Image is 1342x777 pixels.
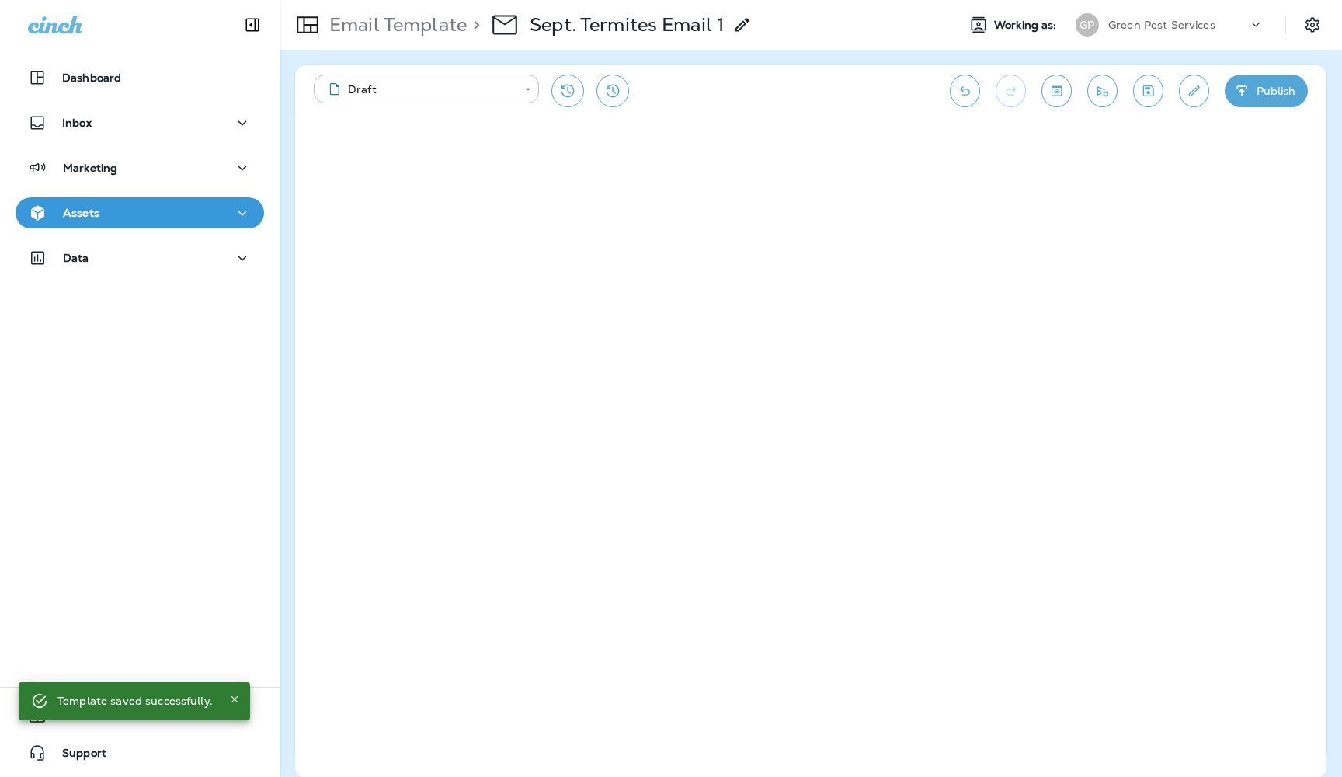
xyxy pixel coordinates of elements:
button: 7What's New [16,700,264,731]
p: Email Template [323,13,467,37]
p: > [467,13,480,37]
button: Settings [1299,11,1326,39]
button: Publish [1225,75,1308,107]
button: Close [225,690,244,709]
p: Data [63,252,89,264]
button: Save [1133,75,1163,107]
button: Assets [16,197,264,228]
div: GP [1076,13,1099,37]
button: Support [16,737,264,768]
button: Inbox [16,107,264,138]
button: View Changelog [596,75,629,107]
button: Undo [950,75,980,107]
button: Dashboard [16,62,264,93]
span: Working as: [994,19,1060,32]
p: Sept. Termites Email 1 [530,13,724,37]
button: Restore from previous version [551,75,584,107]
button: Send test email [1087,75,1118,107]
button: Edit details [1179,75,1209,107]
button: Marketing [16,152,264,183]
p: Marketing [63,162,117,174]
button: Toggle preview [1041,75,1072,107]
p: Inbox [62,117,92,129]
p: Dashboard [62,71,121,84]
button: Data [16,242,264,274]
p: Green Pest Services [1108,19,1215,31]
p: Assets [63,207,99,219]
div: Draft [325,82,514,97]
button: Collapse Sidebar [231,9,274,40]
div: Template saved successfully. [57,687,213,715]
